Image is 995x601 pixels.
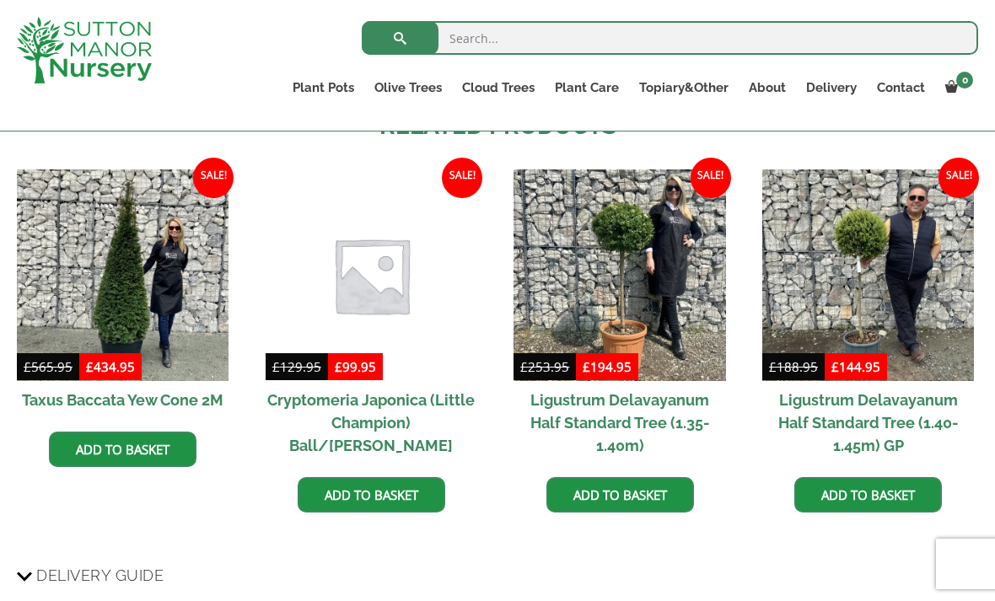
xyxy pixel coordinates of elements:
span: £ [335,358,342,375]
bdi: 565.95 [24,358,73,375]
h2: Ligustrum Delavayanum Half Standard Tree (1.35-1.40m) [514,381,725,464]
bdi: 144.95 [831,358,880,375]
span: Delivery Guide [36,560,164,591]
bdi: 434.95 [86,358,135,375]
span: Sale! [939,158,979,198]
a: Sale! Ligustrum Delavayanum Half Standard Tree (1.35-1.40m) [514,169,725,464]
img: logo [17,17,152,83]
span: £ [86,358,94,375]
a: Topiary&Other [629,76,739,99]
span: £ [583,358,590,375]
a: Delivery [796,76,867,99]
span: Sale! [691,158,731,198]
span: 0 [956,72,973,89]
a: Plant Care [545,76,629,99]
span: Sale! [193,158,234,198]
a: About [739,76,796,99]
a: Add to basket: “Ligustrum Delavayanum Half Standard Tree (1.35-1.40m)” [546,477,694,512]
bdi: 194.95 [583,358,632,375]
a: Plant Pots [282,76,364,99]
a: Sale! Taxus Baccata Yew Cone 2M [17,169,229,419]
span: Sale! [442,158,482,198]
span: £ [831,358,839,375]
a: Sale! Ligustrum Delavayanum Half Standard Tree (1.40-1.45m) GP [762,169,974,464]
a: Add to basket: “Ligustrum Delavayanum Half Standard Tree (1.40-1.45m) GP” [794,477,942,512]
span: £ [272,358,280,375]
bdi: 129.95 [272,358,321,375]
img: Taxus Baccata Yew Cone 2M [17,169,229,381]
a: Cloud Trees [452,76,545,99]
img: Ligustrum Delavayanum Half Standard Tree (1.35-1.40m) [514,169,725,381]
h2: Ligustrum Delavayanum Half Standard Tree (1.40-1.45m) GP [762,381,974,464]
h2: Cryptomeria Japonica (Little Champion) Ball/[PERSON_NAME] [266,381,477,464]
bdi: 188.95 [769,358,818,375]
a: Contact [867,76,935,99]
img: Placeholder [266,169,477,381]
a: Add to basket: “Taxus Baccata Yew Cone 2M” [49,432,196,467]
a: Add to basket: “Cryptomeria Japonica (Little Champion) Ball/Bush” [298,477,445,512]
a: Sale! Cryptomeria Japonica (Little Champion) Ball/[PERSON_NAME] [266,169,477,464]
span: £ [769,358,777,375]
bdi: 253.95 [520,358,569,375]
span: £ [520,358,528,375]
img: Ligustrum Delavayanum Half Standard Tree (1.40-1.45m) GP [762,169,974,381]
span: £ [24,358,31,375]
a: 0 [935,76,978,99]
input: Search... [362,21,978,55]
a: Olive Trees [364,76,452,99]
h2: Taxus Baccata Yew Cone 2M [17,381,229,419]
bdi: 99.95 [335,358,376,375]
